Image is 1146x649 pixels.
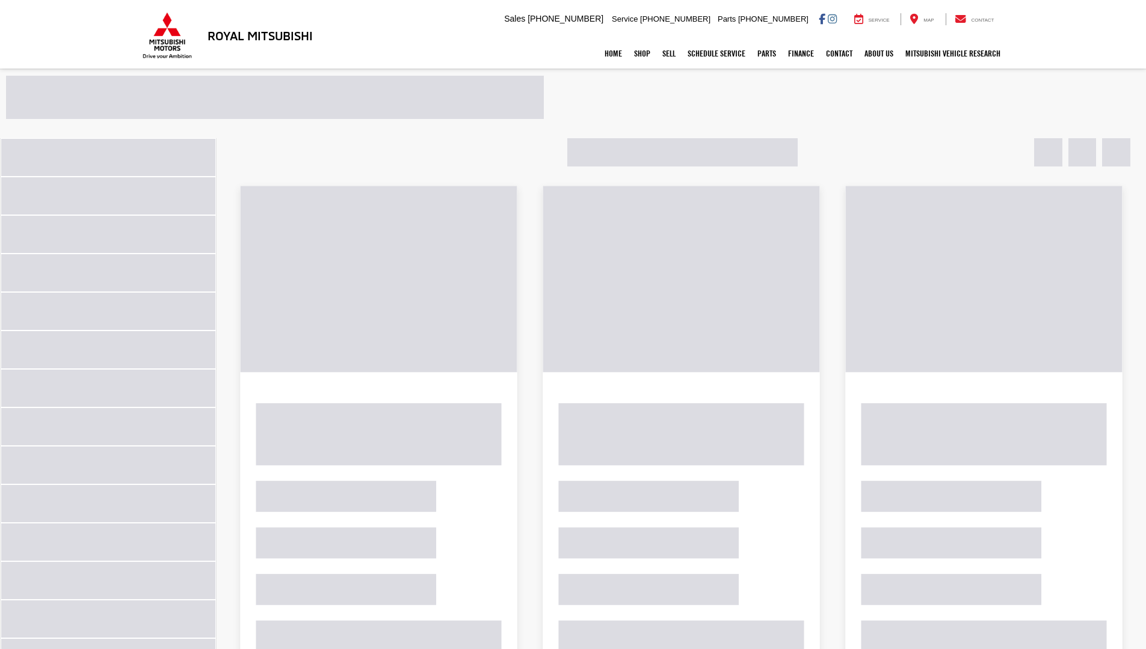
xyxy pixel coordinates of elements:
a: Finance [782,38,820,69]
a: Mitsubishi Vehicle Research [899,38,1006,69]
span: Contact [971,17,994,23]
a: Sell [656,38,682,69]
a: Contact [820,38,858,69]
span: Parts [718,14,736,23]
span: Service [869,17,890,23]
a: Instagram: Click to visit our Instagram page [828,14,837,23]
a: Service [845,13,899,25]
a: Parts: Opens in a new tab [751,38,782,69]
a: Home [599,38,628,69]
span: [PHONE_NUMBER] [738,14,809,23]
span: [PHONE_NUMBER] [640,14,710,23]
a: Shop [628,38,656,69]
img: Mitsubishi [140,12,194,59]
a: About Us [858,38,899,69]
span: Service [612,14,638,23]
a: Facebook: Click to visit our Facebook page [819,14,825,23]
h3: Royal Mitsubishi [208,29,313,42]
span: Sales [504,14,525,23]
span: Map [923,17,934,23]
span: [PHONE_NUMBER] [528,14,603,23]
a: Contact [946,13,1003,25]
a: Schedule Service: Opens in a new tab [682,38,751,69]
a: Map [901,13,943,25]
